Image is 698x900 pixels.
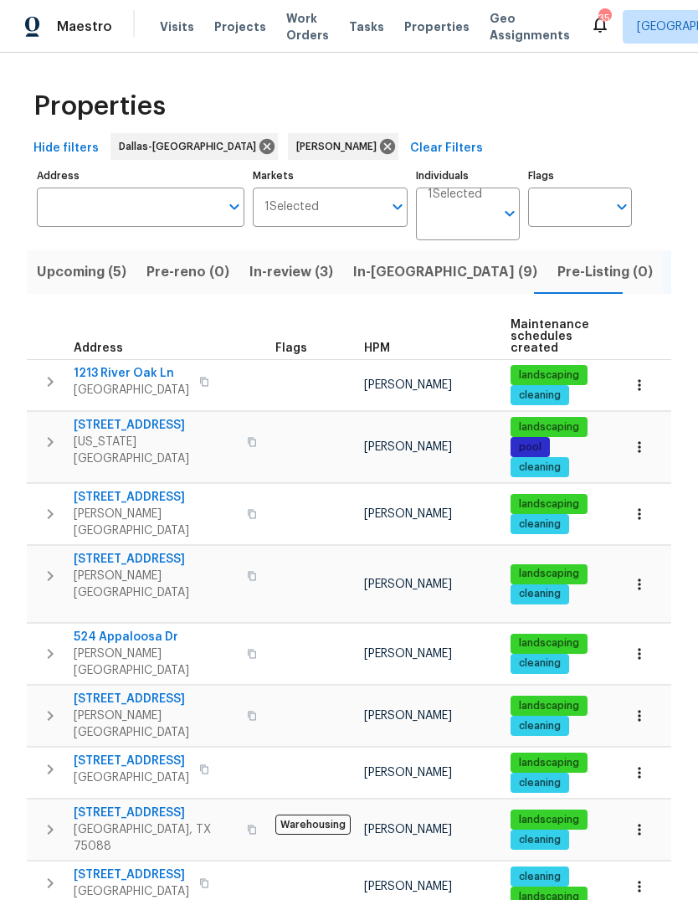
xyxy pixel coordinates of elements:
span: Flags [275,342,307,354]
span: landscaping [512,497,586,512]
div: Dallas-[GEOGRAPHIC_DATA] [110,133,278,160]
span: [PERSON_NAME] [364,710,452,722]
span: In-review (3) [249,260,333,284]
span: Pre-Listing (0) [557,260,653,284]
span: Hide filters [33,138,99,159]
span: [STREET_ADDRESS] [74,551,237,568]
span: landscaping [512,813,586,827]
label: Flags [528,171,632,181]
span: cleaning [512,517,567,532]
span: [PERSON_NAME][GEOGRAPHIC_DATA] [74,645,237,679]
span: Properties [404,18,470,35]
span: Work Orders [286,10,329,44]
span: landscaping [512,756,586,770]
span: Projects [214,18,266,35]
span: Maestro [57,18,112,35]
span: [GEOGRAPHIC_DATA] [74,769,189,786]
span: [STREET_ADDRESS] [74,805,237,821]
span: Pre-reno (0) [146,260,229,284]
span: In-[GEOGRAPHIC_DATA] (9) [353,260,537,284]
span: [PERSON_NAME] [364,579,452,590]
span: [GEOGRAPHIC_DATA], TX 75088 [74,821,237,855]
span: landscaping [512,699,586,713]
span: [US_STATE][GEOGRAPHIC_DATA] [74,434,237,467]
span: cleaning [512,656,567,671]
span: 1 Selected [428,188,482,202]
span: [GEOGRAPHIC_DATA] [74,382,189,399]
span: cleaning [512,776,567,790]
span: Maintenance schedules created [511,319,589,354]
span: Dallas-[GEOGRAPHIC_DATA] [119,138,263,155]
span: pool [512,440,548,455]
span: Warehousing [275,815,351,835]
span: [PERSON_NAME] [364,767,452,779]
label: Markets [253,171,408,181]
label: Address [37,171,244,181]
span: [PERSON_NAME] [364,824,452,836]
span: cleaning [512,833,567,847]
span: [PERSON_NAME] [296,138,383,155]
span: 1213 River Oak Ln [74,365,189,382]
span: cleaning [512,388,567,403]
span: [STREET_ADDRESS] [74,691,237,707]
span: 1 Selected [264,200,319,214]
span: [PERSON_NAME] [364,379,452,391]
span: Tasks [349,21,384,33]
span: [PERSON_NAME] [364,881,452,892]
button: Hide filters [27,133,105,164]
span: Clear Filters [410,138,483,159]
span: Properties [33,98,166,115]
div: [PERSON_NAME] [288,133,398,160]
button: Clear Filters [403,133,490,164]
span: Upcoming (5) [37,260,126,284]
span: [PERSON_NAME][GEOGRAPHIC_DATA] [74,707,237,741]
span: landscaping [512,567,586,581]
button: Open [223,195,246,219]
span: [GEOGRAPHIC_DATA] [74,883,189,900]
label: Individuals [416,171,520,181]
div: 35 [598,10,610,27]
span: [PERSON_NAME] [364,508,452,520]
span: 524 Appaloosa Dr [74,629,237,645]
span: [STREET_ADDRESS] [74,489,237,506]
span: [PERSON_NAME][GEOGRAPHIC_DATA] [74,506,237,539]
span: [STREET_ADDRESS] [74,417,237,434]
button: Open [498,202,521,225]
span: cleaning [512,460,567,475]
span: landscaping [512,368,586,383]
button: Open [386,195,409,219]
span: Visits [160,18,194,35]
span: landscaping [512,636,586,651]
span: cleaning [512,870,567,884]
span: [PERSON_NAME] [364,648,452,660]
span: Geo Assignments [490,10,570,44]
span: [PERSON_NAME][GEOGRAPHIC_DATA] [74,568,237,601]
span: Address [74,342,123,354]
button: Open [610,195,634,219]
span: cleaning [512,719,567,733]
span: HPM [364,342,390,354]
span: [PERSON_NAME] [364,441,452,453]
span: [STREET_ADDRESS] [74,867,189,883]
span: landscaping [512,420,586,435]
span: [STREET_ADDRESS] [74,753,189,769]
span: cleaning [512,587,567,601]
